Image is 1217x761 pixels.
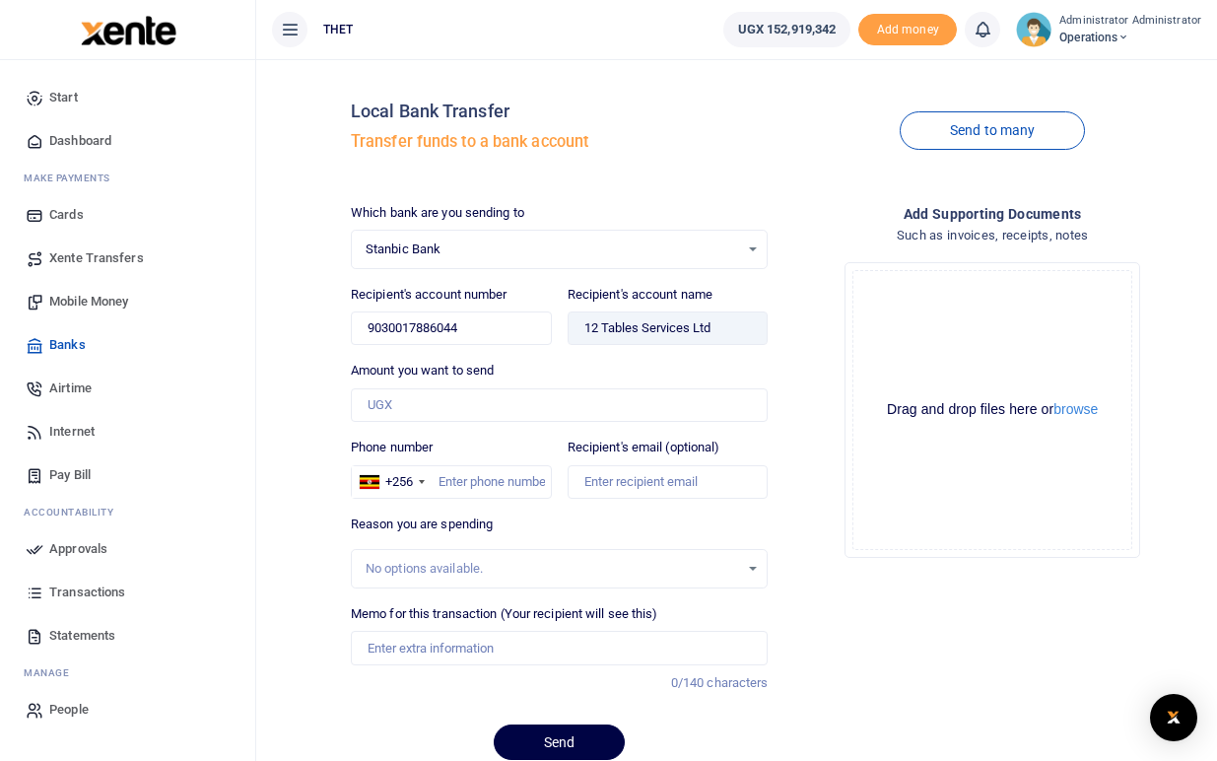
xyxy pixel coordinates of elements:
[16,410,239,453] a: Internet
[49,292,128,311] span: Mobile Money
[351,515,493,534] label: Reason you are spending
[16,76,239,119] a: Start
[723,12,851,47] a: UGX 152,919,342
[1059,29,1201,46] span: Operations
[568,465,769,499] input: Enter recipient email
[49,700,89,720] span: People
[49,131,111,151] span: Dashboard
[385,472,413,492] div: +256
[351,132,769,152] h5: Transfer funds to a bank account
[351,465,552,499] input: Enter phone number
[351,604,658,624] label: Memo for this transaction (Your recipient will see this)
[1016,12,1201,47] a: profile-user Administrator Administrator Operations
[49,88,78,107] span: Start
[568,438,720,457] label: Recipient's email (optional)
[16,657,239,688] li: M
[351,203,524,223] label: Which bank are you sending to
[845,262,1140,558] div: File Uploader
[315,21,361,38] span: THET
[707,675,768,690] span: characters
[366,240,740,259] span: Stanbic Bank
[351,311,552,345] input: Enter account number
[49,422,95,442] span: Internet
[1053,402,1098,416] button: browse
[858,14,957,46] li: Toup your wallet
[49,335,86,355] span: Banks
[16,453,239,497] a: Pay Bill
[1016,12,1051,47] img: profile-user
[38,507,113,518] span: countability
[715,12,859,47] li: Wallet ballance
[16,280,239,323] a: Mobile Money
[351,388,769,422] input: UGX
[49,583,125,602] span: Transactions
[49,379,92,398] span: Airtime
[568,311,769,345] input: Loading name...
[49,248,144,268] span: Xente Transfers
[366,559,740,579] div: No options available.
[16,163,239,193] li: M
[352,466,431,498] div: Uganda: +256
[16,119,239,163] a: Dashboard
[783,203,1201,225] h4: Add supporting Documents
[16,527,239,571] a: Approvals
[853,400,1131,419] div: Drag and drop files here or
[16,614,239,657] a: Statements
[16,323,239,367] a: Banks
[671,675,705,690] span: 0/140
[16,497,239,527] li: Ac
[351,101,769,122] h4: Local Bank Transfer
[858,14,957,46] span: Add money
[49,539,107,559] span: Approvals
[351,438,433,457] label: Phone number
[568,285,712,305] label: Recipient's account name
[49,626,115,646] span: Statements
[900,111,1085,150] a: Send to many
[16,367,239,410] a: Airtime
[16,237,239,280] a: Xente Transfers
[34,667,70,678] span: anage
[351,285,507,305] label: Recipient's account number
[494,725,625,760] button: Send
[16,688,239,731] a: People
[34,173,110,183] span: ake Payments
[49,465,91,485] span: Pay Bill
[351,361,494,380] label: Amount you want to send
[16,571,239,614] a: Transactions
[783,225,1201,246] h4: Such as invoices, receipts, notes
[81,16,176,45] img: logo-large
[16,193,239,237] a: Cards
[351,631,769,664] input: Enter extra information
[1059,13,1201,30] small: Administrator Administrator
[79,22,176,36] a: logo-small logo-large logo-large
[738,20,837,39] span: UGX 152,919,342
[49,205,84,225] span: Cards
[1150,694,1197,741] div: Open Intercom Messenger
[858,21,957,35] a: Add money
